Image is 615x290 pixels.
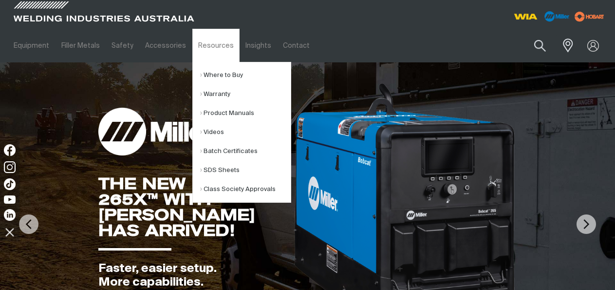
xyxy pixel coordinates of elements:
[277,29,316,62] a: Contact
[4,161,16,173] img: Instagram
[8,29,457,62] nav: Main
[200,180,291,199] a: Class Society Approvals
[4,178,16,190] img: TikTok
[577,214,596,234] img: NextArrow
[200,85,291,104] a: Warranty
[240,29,277,62] a: Insights
[19,214,38,234] img: PrevArrow
[200,142,291,161] a: Batch Certificates
[200,66,291,85] a: Where to Buy
[98,176,293,238] div: THE NEW BOBCAT 265X™ WITH [PERSON_NAME] HAS ARRIVED!
[139,29,192,62] a: Accessories
[4,144,16,156] img: Facebook
[200,104,291,123] a: Product Manuals
[55,29,105,62] a: Filler Metals
[200,123,291,142] a: Videos
[192,62,291,203] ul: Resources Submenu
[572,9,607,24] img: miller
[1,224,18,240] img: hide socials
[4,209,16,221] img: LinkedIn
[192,29,240,62] a: Resources
[523,34,557,57] button: Search products
[200,161,291,180] a: SDS Sheets
[8,29,55,62] a: Equipment
[106,29,139,62] a: Safety
[4,195,16,204] img: YouTube
[511,34,557,57] input: Product name or item number...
